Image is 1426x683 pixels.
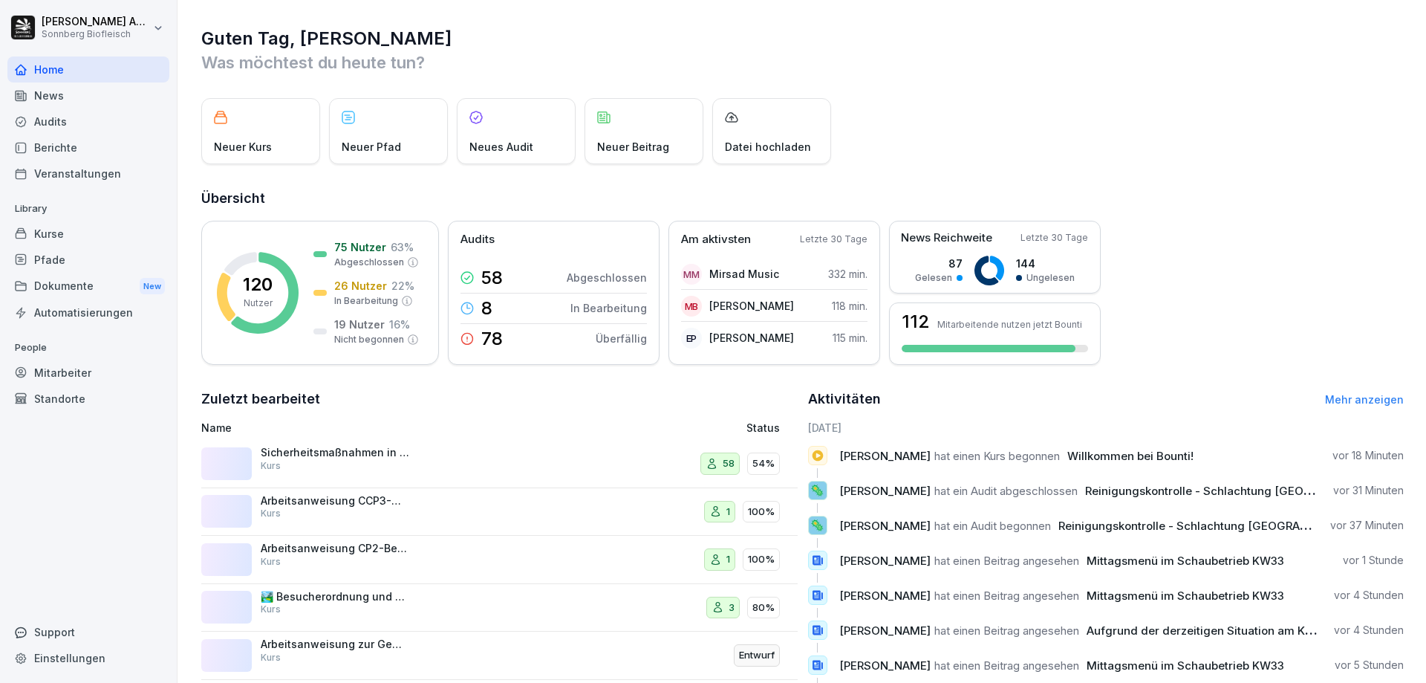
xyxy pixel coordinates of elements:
a: News [7,82,169,109]
span: [PERSON_NAME] [839,554,931,568]
p: vor 4 Stunden [1334,623,1404,638]
p: Ungelesen [1026,271,1075,285]
p: [PERSON_NAME] [709,330,794,346]
p: Am aktivsten [681,231,751,248]
p: Status [746,420,780,436]
span: [PERSON_NAME] [839,519,931,533]
p: Abgeschlossen [567,270,647,285]
a: Veranstaltungen [7,161,169,187]
h2: Zuletzt bearbeitet [201,389,798,410]
p: 120 [243,276,273,294]
p: 🦠 [810,515,824,536]
a: Mehr anzeigen [1325,393,1404,406]
span: Willkommen bei Bounti! [1067,449,1194,463]
a: Mitarbeiter [7,360,169,386]
p: Nicht begonnen [334,333,404,346]
p: 75 Nutzer [334,239,386,255]
div: MB [681,296,702,317]
p: [PERSON_NAME] Anibas [42,16,150,28]
a: DokumenteNew [7,273,169,300]
a: Arbeitsanweisung CP2-BegasenKurs1100% [201,536,798,584]
p: In Bearbeitung [570,300,647,316]
p: Audits [460,231,495,248]
p: 16 % [389,317,410,332]
p: 54% [752,456,775,471]
a: Home [7,56,169,82]
span: Reinigungskontrolle - Schlachtung [GEOGRAPHIC_DATA] [1058,519,1362,533]
p: People [7,336,169,360]
span: [PERSON_NAME] [839,658,931,673]
p: Arbeitsanweisung zur Gewichtskontrolle [261,638,409,651]
p: 78 [481,330,503,348]
p: vor 37 Minuten [1330,518,1404,533]
div: EP [681,328,702,349]
p: Neuer Kurs [214,139,272,155]
p: Name [201,420,575,436]
p: Sicherheitsmaßnahmen in der Schlachtung und Zerlegung [261,446,409,459]
p: 19 Nutzer [334,317,385,332]
span: [PERSON_NAME] [839,624,931,638]
p: 332 min. [828,266,867,282]
a: Berichte [7,135,169,161]
h2: Aktivitäten [808,389,881,410]
p: 144 [1016,256,1075,271]
span: [PERSON_NAME] [839,484,931,498]
span: [PERSON_NAME] [839,589,931,603]
p: 🦠 [810,480,824,501]
p: Entwurf [739,648,775,663]
p: 80% [752,601,775,615]
p: vor 1 Stunde [1343,553,1404,568]
span: hat einen Beitrag angesehen [934,658,1079,673]
a: Arbeitsanweisung CCP3-MetalldetektionKurs1100% [201,488,798,537]
p: Kurs [261,459,281,473]
p: Überfällig [596,331,647,346]
p: Mirsad Music [709,266,779,282]
p: Kurs [261,507,281,520]
span: hat einen Beitrag angesehen [934,624,1079,638]
p: Letzte 30 Tage [800,233,867,246]
p: In Bearbeitung [334,294,398,308]
a: Pfade [7,247,169,273]
p: 26 Nutzer [334,278,387,294]
p: vor 4 Stunden [1334,588,1404,603]
p: Neues Audit [469,139,533,155]
span: Mittagsmenü im Schaubetrieb KW33 [1087,554,1284,568]
p: Neuer Beitrag [597,139,669,155]
span: hat einen Beitrag angesehen [934,589,1079,603]
a: Sicherheitsmaßnahmen in der Schlachtung und ZerlegungKurs5854% [201,440,798,488]
p: 3 [729,601,735,615]
span: [PERSON_NAME] [839,449,931,463]
div: New [140,278,165,295]
p: 87 [915,256,963,271]
p: Kurs [261,555,281,569]
div: Kurse [7,221,169,247]
span: hat einen Beitrag angesehen [934,554,1079,568]
p: 115 min. [833,330,867,346]
p: Library [7,197,169,221]
p: vor 31 Minuten [1333,483,1404,498]
p: [PERSON_NAME] [709,298,794,314]
span: Reinigungskontrolle - Schlachtung [GEOGRAPHIC_DATA] [1085,484,1389,498]
p: Nutzer [244,297,273,310]
span: hat ein Audit abgeschlossen [934,484,1078,498]
span: Mittagsmenü im Schaubetrieb KW33 [1087,589,1284,603]
p: 58 [481,269,503,287]
p: Kurs [261,603,281,616]
p: Gelesen [915,271,952,285]
p: Mitarbeitende nutzen jetzt Bounti [937,319,1082,330]
p: Datei hochladen [725,139,811,155]
p: 🏞️ Besucherordnung und Hygienerichtlinien bei [GEOGRAPHIC_DATA] [261,590,409,603]
span: Mittagsmenü im Schaubetrieb KW33 [1087,658,1284,673]
p: 100% [748,505,775,519]
p: Was möchtest du heute tun? [201,51,1404,74]
a: Automatisierungen [7,300,169,326]
a: Standorte [7,386,169,412]
p: 8 [481,300,492,317]
p: Arbeitsanweisung CCP3-Metalldetektion [261,494,409,508]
